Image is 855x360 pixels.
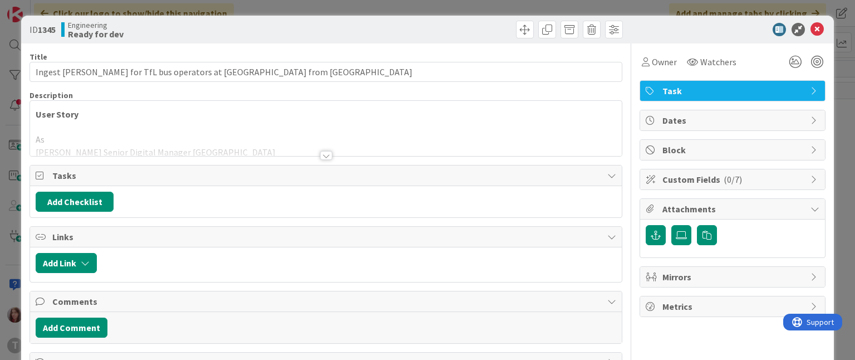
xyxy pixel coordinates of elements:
span: Dates [662,114,805,127]
span: Watchers [700,55,736,69]
span: Attachments [662,202,805,216]
b: 1345 [38,24,56,35]
span: Engineering [68,21,124,30]
strong: User Story [36,109,78,120]
span: Task [662,84,805,98]
span: Block [662,143,805,157]
span: Description [30,90,73,100]
input: type card name here... [30,62,622,82]
button: Add Comment [36,318,107,338]
b: Ready for dev [68,30,124,38]
label: Title [30,52,47,62]
span: Links [52,230,601,244]
span: Metrics [662,300,805,313]
span: ( 0/7 ) [724,174,742,185]
span: Tasks [52,169,601,182]
span: Mirrors [662,270,805,284]
span: Support [23,2,51,15]
span: Custom Fields [662,173,805,186]
button: Add Checklist [36,192,114,212]
button: Add Link [36,253,97,273]
span: ID [30,23,56,36]
span: Comments [52,295,601,308]
span: Owner [652,55,677,69]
